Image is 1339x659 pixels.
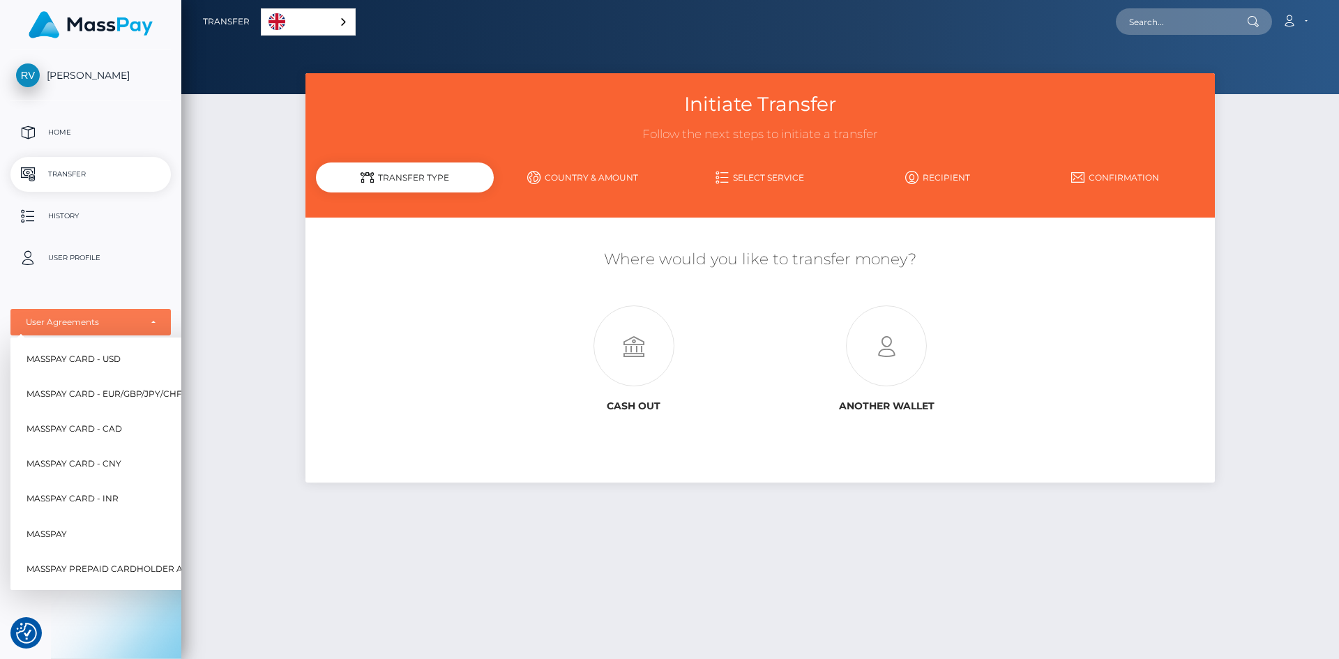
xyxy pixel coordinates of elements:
div: Transfer Type [316,162,494,192]
span: MassPay Card - CAD [27,420,122,438]
p: Home [16,122,165,143]
h6: Another wallet [771,400,1002,412]
span: MassPay [27,525,67,543]
span: MassPay Card - INR [27,490,119,508]
a: History [10,199,171,234]
img: Revisit consent button [16,623,37,644]
span: MassPay Card - EUR/GBP/JPY/CHF/AUD [27,385,204,403]
a: Country & Amount [494,165,672,190]
a: Home [10,115,171,150]
a: Recipient [849,165,1027,190]
span: [PERSON_NAME] [10,69,171,82]
a: English [262,9,355,35]
input: Search... [1116,8,1247,35]
div: User Agreements [26,317,140,328]
h3: Initiate Transfer [316,91,1204,118]
button: User Agreements [10,309,171,335]
a: Transfer [203,7,250,36]
a: Transfer [10,157,171,192]
p: User Profile [16,248,165,268]
span: MassPay Card - CNY [27,455,121,474]
div: Language [261,8,356,36]
a: Select Service [672,165,849,190]
img: MassPay [29,11,153,38]
h3: Follow the next steps to initiate a transfer [316,126,1204,143]
h6: Cash out [518,400,750,412]
h5: Where would you like to transfer money? [316,249,1204,271]
span: MassPay Card - USD [27,350,121,368]
p: History [16,206,165,227]
button: Consent Preferences [16,623,37,644]
a: User Profile [10,241,171,275]
span: MassPay Prepaid Cardholder Agreement [27,560,232,578]
p: Transfer [16,164,165,185]
aside: Language selected: English [261,8,356,36]
a: Confirmation [1027,165,1204,190]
